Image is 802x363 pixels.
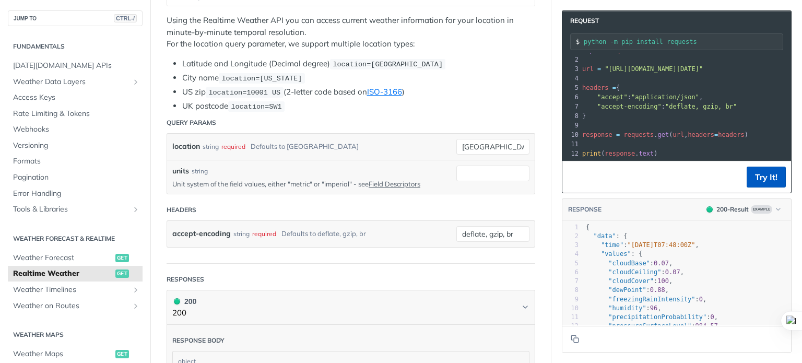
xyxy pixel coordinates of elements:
[650,286,665,294] span: 0.88
[586,224,589,231] span: {
[182,86,535,98] li: US zip (2-letter code based on )
[221,139,245,154] div: required
[562,223,579,232] div: 1
[167,275,204,284] div: Responses
[115,350,129,358] span: get
[586,296,706,303] span: : ,
[367,87,402,97] a: ISO-3166
[586,241,699,249] span: : ,
[174,298,180,305] span: 200
[192,167,208,176] div: string
[747,167,786,188] button: Try It!
[132,205,140,214] button: Show subpages for Tools & Libraries
[8,202,143,217] a: Tools & LibrariesShow subpages for Tools & Libraries
[582,65,594,73] span: url
[13,285,129,295] span: Weather Timelines
[13,253,113,263] span: Weather Forecast
[568,204,602,215] button: RESPONSE
[8,186,143,202] a: Error Handling
[597,65,601,73] span: =
[654,260,669,267] span: 0.07
[628,241,695,249] span: "[DATE]T07:48:00Z"
[562,92,580,102] div: 6
[593,232,616,240] span: "data"
[167,15,535,50] p: Using the Realtime Weather API you can access current weather information for your location in mi...
[562,232,579,241] div: 2
[605,150,635,157] span: response
[582,84,620,91] span: {
[172,296,529,319] button: 200 200200
[562,130,580,139] div: 10
[562,313,579,322] div: 11
[562,250,579,259] div: 4
[8,10,143,26] button: JUMP TOCTRL-/
[658,131,669,138] span: get
[208,89,280,97] span: location=10001 US
[616,131,620,138] span: =
[8,74,143,90] a: Weather Data LayersShow subpages for Weather Data Layers
[665,268,680,276] span: 0.07
[665,103,737,110] span: "deflate, gzip, br"
[608,305,646,312] span: "humidity"
[115,254,129,262] span: get
[562,74,580,83] div: 4
[562,286,579,295] div: 8
[562,241,579,250] div: 3
[612,84,616,91] span: =
[608,296,695,303] span: "freezingRainIntensity"
[710,313,714,321] span: 0
[582,150,658,157] span: ( . )
[13,140,140,151] span: Versioning
[114,14,137,22] span: CTRL-/
[182,100,535,112] li: UK postcode
[586,260,673,267] span: : ,
[8,42,143,51] h2: Fundamentals
[13,61,140,71] span: [DATE][DOMAIN_NAME] APIs
[582,84,609,91] span: headers
[650,305,657,312] span: 96
[586,277,673,285] span: : ,
[8,282,143,298] a: Weather TimelinesShow subpages for Weather Timelines
[8,122,143,137] a: Webhooks
[582,150,601,157] span: print
[8,266,143,282] a: Realtime Weatherget
[221,75,302,83] span: location=[US_STATE]
[568,169,582,185] button: Copy to clipboard
[706,206,713,213] span: 200
[605,65,703,73] span: "[URL][DOMAIN_NAME][DATE]"
[582,93,703,101] span: : ,
[597,103,662,110] span: "accept-encoding"
[586,232,628,240] span: : {
[8,138,143,154] a: Versioning
[597,93,628,101] span: "accept"
[172,179,441,189] p: Unit system of the field values, either "metric" or "imperial" - see
[172,166,189,177] label: units
[568,331,582,347] button: Copy to clipboard
[624,131,654,138] span: requests
[132,302,140,310] button: Show subpages for Weather on Routes
[281,226,366,241] div: Defaults to deflate, gzip, br
[115,270,129,278] span: get
[182,72,535,84] li: City name
[8,90,143,106] a: Access Keys
[586,313,718,321] span: : ,
[8,346,143,362] a: Weather Mapsget
[586,268,684,276] span: : ,
[584,38,783,45] input: Request instructions
[231,103,281,111] span: location=SW1
[13,77,129,87] span: Weather Data Layers
[751,205,772,214] span: Example
[13,301,129,311] span: Weather on Routes
[521,303,529,311] svg: Chevron
[586,322,722,330] span: : ,
[718,131,745,138] span: headers
[562,83,580,92] div: 5
[608,268,661,276] span: "cloudCeiling"
[586,286,669,294] span: : ,
[8,250,143,266] a: Weather Forecastget
[701,204,786,215] button: 200200-ResultExample
[562,259,579,268] div: 5
[608,277,654,285] span: "cloudCover"
[714,131,718,138] span: =
[562,55,580,64] div: 2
